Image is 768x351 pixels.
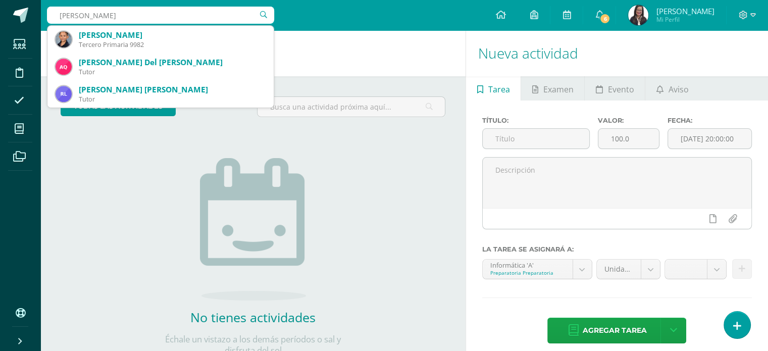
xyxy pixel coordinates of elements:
img: 3237c2cf1ade5d4f836c7d8e581d7275.png [56,59,72,75]
a: Evento [585,76,645,101]
a: Unidad 4 [597,260,660,279]
h2: No tienes actividades [152,309,354,326]
img: no_activities.png [200,158,306,300]
span: 6 [599,13,610,24]
span: [PERSON_NAME] [656,6,714,16]
span: Agregar tarea [582,318,646,343]
div: [PERSON_NAME] Del [PERSON_NAME] [79,57,266,68]
span: Aviso [669,77,689,102]
a: Informática 'A'Preparatoria Preparatoria [483,260,592,279]
div: [PERSON_NAME] [PERSON_NAME] [79,84,266,95]
h1: Nueva actividad [478,30,756,76]
div: Tercero Primaria 9982 [79,40,266,49]
span: Mi Perfil [656,15,714,24]
label: Fecha: [668,117,752,124]
div: Preparatoria Preparatoria [490,269,565,276]
label: La tarea se asignará a: [482,245,752,253]
img: a3c8d07216cdad22dba3c6a6613c3355.png [628,5,648,25]
label: Título: [482,117,590,124]
a: Examen [521,76,584,101]
a: Tarea [466,76,521,101]
input: Busca una actividad próxima aquí... [258,97,445,117]
span: Unidad 4 [604,260,634,279]
img: 9a4eed8070feb5ed0c39ae65db4a5b5e.png [56,31,72,47]
input: Fecha de entrega [668,129,751,148]
label: Valor: [598,117,659,124]
span: Examen [543,77,574,102]
input: Título [483,129,589,148]
div: Tutor [79,68,266,76]
div: Informática 'A' [490,260,565,269]
div: [PERSON_NAME] [79,30,266,40]
input: Puntos máximos [598,129,659,148]
div: Tutor [79,95,266,104]
img: e683ed7298f7836993e7a6d721e3a29f.png [56,86,72,102]
span: Tarea [488,77,510,102]
a: Aviso [645,76,699,101]
span: Evento [608,77,634,102]
input: Busca un usuario... [47,7,274,24]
